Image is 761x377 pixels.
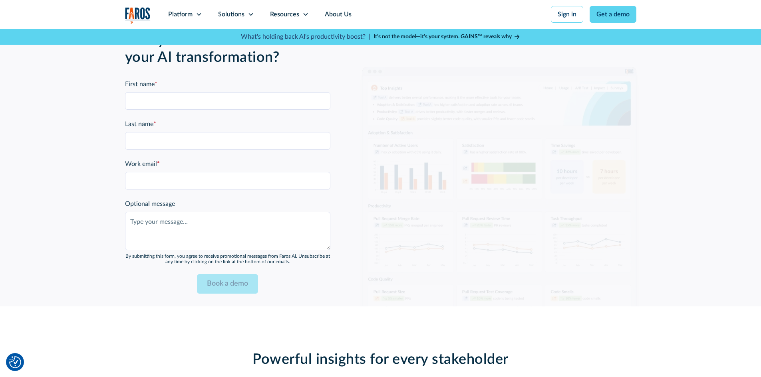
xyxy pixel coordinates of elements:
a: Sign in [551,6,583,23]
h2: Ready to maximize the value of your AI transformation? [125,32,330,66]
p: What's holding back AI's productivity boost? | [241,32,370,41]
label: First name [125,79,330,89]
label: Optional message [125,199,330,209]
form: Product Pages Form [125,79,330,294]
img: Logo of the analytics and reporting company Faros. [125,7,151,24]
a: It’s not the model—it’s your system. GAINS™ reveals why [374,33,521,41]
label: Work email [125,159,330,169]
div: Resources [270,10,299,19]
img: AI tool comparison dashboard [362,67,636,351]
strong: It’s not the model—it’s your system. GAINS™ reveals why [374,34,512,39]
img: Revisit consent button [9,356,21,368]
div: Platform [168,10,193,19]
h2: Powerful insights for every stakeholder [189,351,572,368]
button: Cookie Settings [9,356,21,368]
a: home [125,7,151,24]
label: Last name [125,119,330,129]
div: By submitting this form, you agree to receive promotional messages from Faros Al. Unsubscribe at ... [125,253,330,265]
div: Solutions [218,10,244,19]
a: Get a demo [590,6,636,23]
input: Book a demo [197,274,258,294]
